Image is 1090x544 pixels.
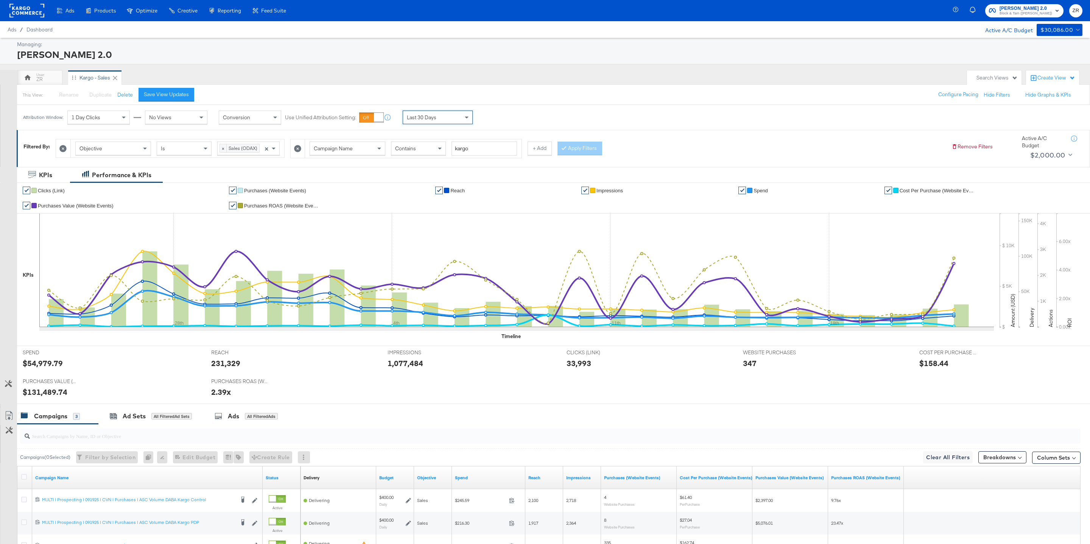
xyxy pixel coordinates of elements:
div: $2,000.00 [1030,150,1065,161]
span: 1,917 [528,520,538,526]
span: Conversion [223,114,250,121]
a: The total value of the purchase actions divided by spend tracked by your Custom Audience pixel on... [831,475,901,481]
span: 9.76x [831,497,841,503]
div: 2.39x [211,387,231,397]
span: PURCHASES VALUE (WEBSITE EVENTS) [23,378,79,385]
div: Campaigns [34,412,67,421]
label: Use Unified Attribution Setting: [285,114,356,121]
div: 231,329 [211,358,240,369]
span: ZR [1072,6,1079,15]
a: The number of times a purchase was made tracked by your Custom Audience pixel on your website aft... [604,475,674,481]
span: Spend [754,188,768,193]
span: 2,718 [566,497,576,503]
span: $61.40 [680,494,692,500]
text: ROI [1066,318,1073,327]
div: KPIs [23,271,34,279]
a: ✔ [229,202,237,209]
span: × [220,144,227,152]
div: $30,086.00 [1040,25,1073,35]
a: The average cost for each purchase tracked by your Custom Audience pixel on your website after pe... [680,475,752,481]
span: $2,397.00 [755,497,773,503]
sub: Website Purchases [604,502,635,507]
span: COST PER PURCHASE (WEBSITE EVENTS) [919,349,976,356]
a: ✔ [435,187,443,194]
span: [PERSON_NAME] 2.0 [1000,5,1052,12]
span: Clicks (Link) [38,188,65,193]
a: ✔ [738,187,746,194]
div: ZR [36,76,43,83]
div: Campaigns ( 0 Selected) [20,454,70,461]
div: All Filtered Ad Sets [151,413,192,420]
a: Shows the current state of your Ad Campaign. [266,475,297,481]
div: $158.44 [919,358,948,369]
span: 23.47x [831,520,843,526]
div: Delivery [304,475,319,481]
span: 1 Day Clicks [72,114,100,121]
span: Reporting [218,8,241,14]
a: MULTI | Prospecting | 091925 | CVN | Purchases | ASC Volume DABA Kargo PDP [42,519,235,527]
div: Drag to reorder tab [72,75,76,79]
span: Impressions [596,188,623,193]
a: ✔ [229,187,237,194]
button: Hide Graphs & KPIs [1025,91,1071,98]
a: The total amount spent to date. [455,475,522,481]
sub: Daily [379,525,387,529]
div: 347 [743,358,757,369]
button: Hide Filters [984,91,1010,98]
button: + Add [528,142,552,155]
span: Is [161,145,165,152]
div: Ad Sets [123,412,146,421]
button: Delete [117,91,133,98]
span: CLICKS (LINK) [567,349,623,356]
button: Configure Pacing [933,88,984,101]
span: Creative [178,8,198,14]
label: Active [269,505,286,510]
a: The maximum amount you're willing to spend on your ads, on average each day or over the lifetime ... [379,475,411,481]
a: Reflects the ability of your Ad Campaign to achieve delivery based on ad states, schedule and bud... [304,475,319,481]
button: Breakdowns [978,451,1026,463]
a: ✔ [23,202,30,209]
span: 2,364 [566,520,576,526]
span: × [265,145,268,151]
span: $245.59 [455,497,506,503]
span: Products [94,8,116,14]
div: All Filtered Ads [245,413,278,420]
div: Attribution Window: [23,115,64,120]
span: PURCHASES ROAS (WEBSITE EVENTS) [211,378,268,385]
a: Dashboard [26,26,53,33]
sub: Per Purchase [680,525,700,529]
div: Save View Updates [144,91,189,98]
span: Sales (ODAX) [227,144,259,152]
span: / [16,26,26,33]
text: Actions [1047,309,1054,327]
a: ✔ [884,187,892,194]
span: REACH [211,349,268,356]
div: MULTI | Prospecting | 091925 | CVN | Purchases | ASC Volume DABA Kargo Control [42,497,235,503]
span: Ads [65,8,74,14]
button: Clear All Filters [923,451,973,463]
span: Duplicate [89,91,112,98]
span: Clear all [263,142,270,155]
input: Enter a search term [452,142,517,156]
a: MULTI | Prospecting | 091925 | CVN | Purchases | ASC Volume DABA Kargo Control [42,497,235,504]
span: 4 [604,494,606,500]
div: Filtered By: [23,143,50,150]
a: Your campaign name. [35,475,260,481]
span: IMPRESSIONS [388,349,444,356]
div: Search Views [976,74,1018,81]
div: Active A/C Budget [977,24,1033,35]
span: WEBSITE PURCHASES [743,349,800,356]
span: Clear All Filters [926,453,970,462]
button: Remove Filters [951,143,993,150]
span: $27.04 [680,517,692,523]
div: 1,077,484 [388,358,423,369]
div: 3 [73,413,80,420]
div: $400.00 [379,494,394,500]
div: MULTI | Prospecting | 091925 | CVN | Purchases | ASC Volume DABA Kargo PDP [42,519,235,525]
button: [PERSON_NAME] 2.0Block & Tam ([PERSON_NAME]) [985,4,1064,17]
span: 8 [604,517,606,523]
span: Purchases (Website Events) [244,188,306,193]
a: Your campaign's objective. [417,475,449,481]
a: The total value of the purchase actions tracked by your Custom Audience pixel on your website aft... [755,475,825,481]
